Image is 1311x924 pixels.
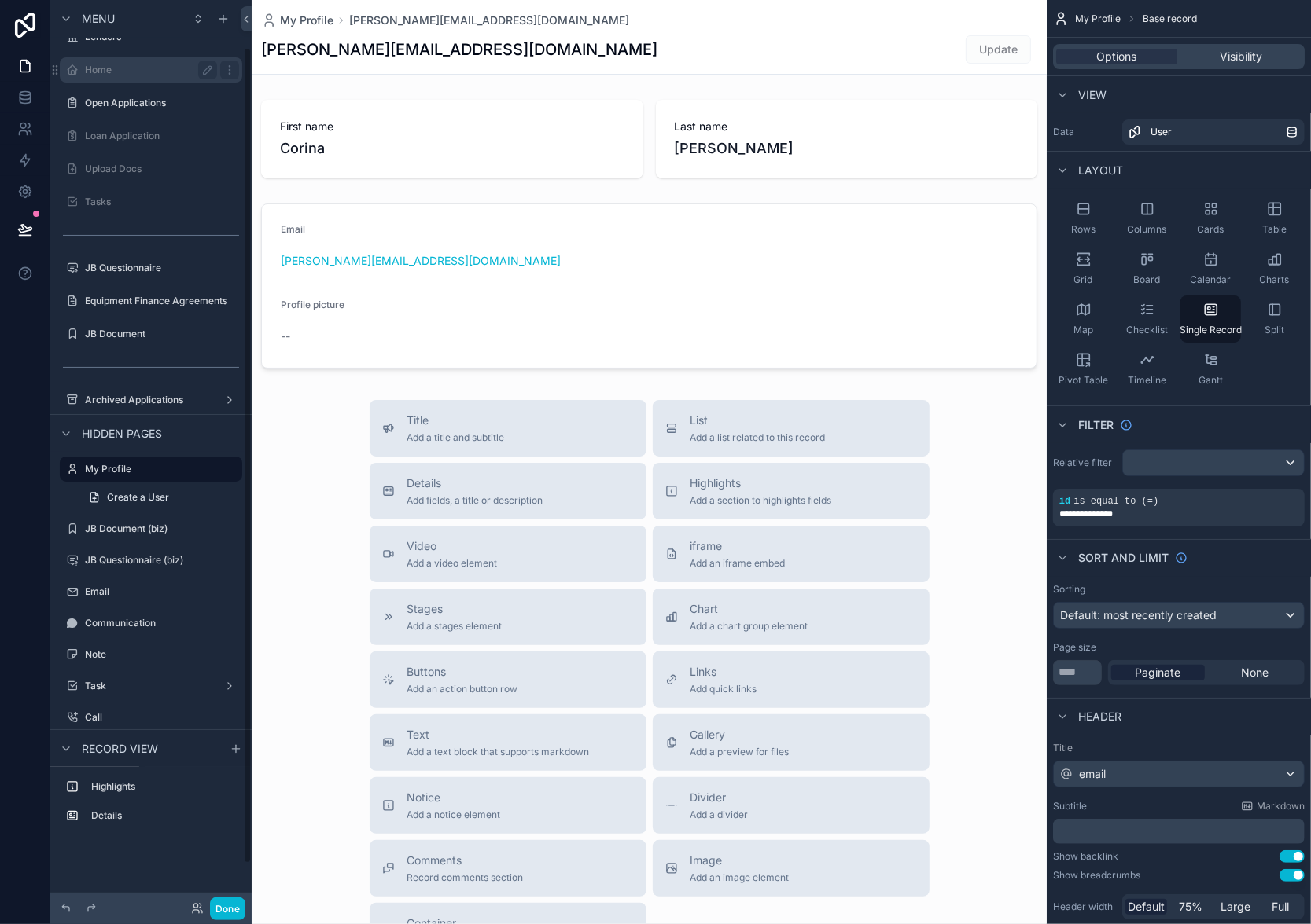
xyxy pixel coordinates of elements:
[1053,819,1305,844] div: scrollable content
[1053,641,1096,654] label: Page size
[1241,800,1305,812] a: Markdown
[1117,346,1177,393] button: Timeline
[85,64,211,76] label: Home
[60,57,242,82] a: Home
[85,585,239,598] label: Email
[85,163,239,175] label: Upload Docs
[1079,766,1106,782] span: email
[1241,665,1269,680] span: None
[1180,324,1242,336] span: Single Record
[85,680,217,692] label: Task
[1060,608,1217,621] span: Default: most recently created
[280,13,333,28] span: My Profile
[85,522,239,535] label: JB Document (biz)
[60,516,242,541] a: JB Document (biz)
[1244,195,1305,242] button: Table
[85,295,239,307] label: Equipment Finance Agreements
[1180,346,1241,393] button: Gantt
[85,648,239,661] label: Note
[1053,456,1116,469] label: Relative filter
[60,255,242,280] a: JB Questionnaire
[1191,273,1232,286] span: Calendar
[1078,87,1107,103] span: View
[82,741,158,757] span: Record view
[1053,850,1118,863] div: Show backlink
[1136,665,1181,680] span: Paginate
[1260,273,1290,286] span: Charts
[85,463,233,475] label: My Profile
[1262,223,1287,236] span: Table
[50,767,252,844] div: scrollable content
[1071,223,1096,236] span: Rows
[1078,163,1123,178] span: Layout
[1073,324,1093,336] span: Map
[1117,295,1177,343] button: Checklist
[1257,800,1305,812] span: Markdown
[85,328,239,340] label: JB Document
[1053,800,1087,812] label: Subtitle
[1128,899,1165,915] span: Default
[1053,245,1114,292] button: Grid
[1220,49,1262,64] span: Visibility
[210,897,245,920] button: Done
[85,617,239,629] label: Communication
[60,705,242,730] a: Call
[60,673,242,698] a: Task
[85,711,239,724] label: Call
[85,97,239,109] label: Open Applications
[1272,899,1290,915] span: Full
[1134,273,1161,286] span: Board
[91,780,236,793] label: Highlights
[79,485,242,510] a: Create a User
[1053,195,1114,242] button: Rows
[1244,245,1305,292] button: Charts
[1180,899,1203,915] span: 75%
[1074,273,1093,286] span: Grid
[1151,126,1172,138] span: User
[60,642,242,667] a: Note
[60,189,242,214] a: Tasks
[1180,245,1241,292] button: Calendar
[91,809,236,822] label: Details
[1059,496,1070,507] span: id
[261,13,333,28] a: My Profile
[1198,223,1224,236] span: Cards
[60,90,242,115] a: Open Applications
[349,13,629,28] span: [PERSON_NAME][EMAIL_ADDRESS][DOMAIN_NAME]
[85,554,239,566] label: JB Questionnaire (biz)
[1117,245,1177,292] button: Board
[1126,324,1168,336] span: Checklist
[60,548,242,573] a: JB Questionnaire (biz)
[85,130,239,142] label: Loan Application
[85,196,239,208] label: Tasks
[82,426,162,442] span: Hidden pages
[1053,346,1114,393] button: Pivot Table
[1221,899,1251,915] span: Large
[1180,295,1241,343] button: Single Record
[1265,324,1284,336] span: Split
[60,156,242,181] a: Upload Docs
[1073,496,1158,507] span: is equal to (=)
[60,610,242,636] a: Communication
[1059,374,1108,387] span: Pivot Table
[60,456,242,482] a: My Profile
[60,579,242,604] a: Email
[1122,119,1305,145] a: User
[1143,13,1197,25] span: Base record
[1053,761,1305,787] button: email
[60,321,242,346] a: JB Document
[1053,869,1140,882] div: Show breadcrumbs
[1053,583,1085,596] label: Sorting
[1078,709,1121,724] span: Header
[1117,195,1177,242] button: Columns
[107,491,169,504] span: Create a User
[1128,374,1166,387] span: Timeline
[261,38,657,60] h1: [PERSON_NAME][EMAIL_ADDRESS][DOMAIN_NAME]
[1128,223,1167,236] span: Columns
[1053,602,1305,629] button: Default: most recently created
[1075,13,1121,25] span: My Profile
[1244,295,1305,343] button: Split
[82,11,115,27] span: Menu
[60,387,242,412] a: Archived Applications
[1053,295,1114,343] button: Map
